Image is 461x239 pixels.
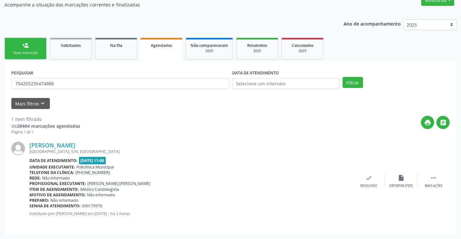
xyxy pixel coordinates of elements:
[42,175,70,181] span: Não informado
[29,181,86,186] b: Profissional executante:
[29,170,74,175] b: Telefone da clínica:
[398,174,405,181] i: insert_drive_file
[87,192,115,198] span: Não informado
[22,42,29,49] div: person_add
[110,43,122,48] span: Na fila
[80,187,119,192] span: Médico Cardiologista
[29,192,86,198] b: Motivo de agendamento:
[191,43,228,48] span: Não compareceram
[87,181,150,186] span: [PERSON_NAME] [PERSON_NAME]
[11,116,80,123] div: 1 item filtrado
[29,198,49,203] b: Preparo:
[11,68,33,78] label: PESQUISAR
[29,203,81,209] b: Senha de atendimento:
[343,77,363,88] button: Filtrar
[17,123,80,129] strong: 28404 marcações agendadas
[29,211,353,216] p: Solicitado por [PERSON_NAME] em [DATE] - há 2 horas
[11,142,25,155] img: img
[29,187,79,192] b: Item de agendamento:
[286,49,319,53] div: 2025
[29,164,75,170] b: Unidade executante:
[440,119,447,126] i: 
[421,116,434,129] button: print
[61,43,81,48] span: Solicitados
[9,50,42,55] div: Nova marcação
[39,100,46,107] i: keyboard_arrow_down
[29,175,41,181] b: Rede:
[292,43,313,48] span: Cancelados
[29,158,78,163] b: Data de atendimento:
[11,98,50,109] button: Mais filtroskeyboard_arrow_down
[425,184,442,188] div: Mais ações
[11,129,80,135] div: Página 1 de 1
[151,43,172,48] span: Agendados
[29,149,353,154] div: [GEOGRAPHIC_DATA], S/N, [GEOGRAPHIC_DATA]
[75,170,110,175] span: [PHONE_NUMBER]
[424,119,431,126] i: print
[232,78,339,89] input: Selecione um intervalo
[365,174,372,181] i: check
[390,184,413,188] div: Exportar (PDF)
[11,78,229,89] input: Nome, CNS
[82,203,102,209] span: S00179976
[241,49,273,53] div: 2025
[436,116,450,129] button: 
[232,68,279,78] label: DATA DE ATENDIMENTO
[247,43,267,48] span: Resolvidos
[50,198,78,203] span: Não informado
[191,49,228,53] div: 2025
[11,123,80,129] div: de
[430,174,437,181] i: 
[76,164,114,170] span: Policlínica Municipal
[360,184,377,188] div: Resolvido
[29,142,75,149] a: [PERSON_NAME]
[5,1,321,8] p: Acompanhe a situação das marcações correntes e finalizadas
[79,157,106,164] span: [DATE] 11:00
[344,19,401,27] p: Ano de acompanhamento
